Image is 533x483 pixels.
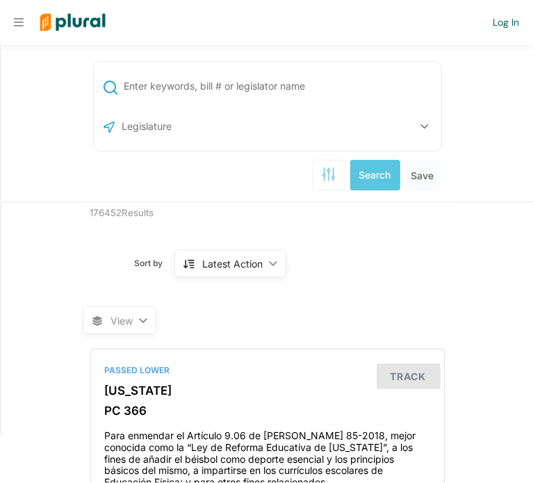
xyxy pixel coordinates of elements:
div: Passed Lower [105,364,430,377]
input: Enter keywords, bill # or legislator name [123,73,438,99]
h3: PC 366 [105,404,430,418]
button: Search [350,160,400,190]
input: Legislature [121,113,270,140]
h3: [US_STATE] [105,384,430,398]
span: Sort by [135,257,174,270]
button: Track [377,363,441,389]
a: Log In [493,16,519,28]
span: Search Filters [322,167,336,179]
span: View [111,313,133,328]
div: Latest Action [203,256,263,271]
div: 176452 Results [80,202,455,224]
button: Save [406,160,440,190]
img: Logo for Plural [29,1,116,44]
